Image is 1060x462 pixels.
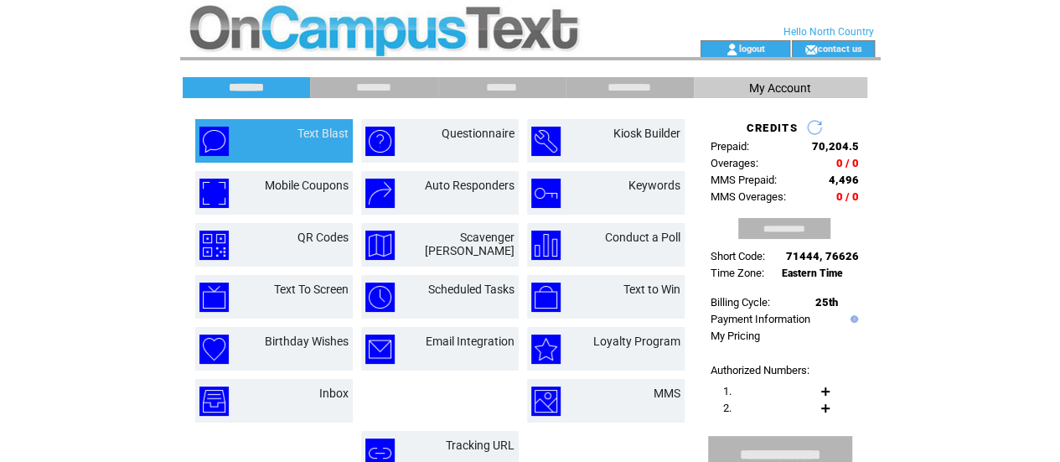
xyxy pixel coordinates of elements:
span: MMS Prepaid: [711,174,777,186]
span: 4,496 [829,174,859,186]
span: CREDITS [746,122,797,134]
a: Kiosk Builder [613,127,680,140]
a: contact us [817,43,861,54]
span: 0 / 0 [836,157,859,169]
span: Hello North Country [783,26,874,38]
span: 0 / 0 [836,190,859,203]
img: scheduled-tasks.png [365,283,395,312]
img: text-blast.png [199,127,229,156]
img: mobile-coupons.png [199,179,229,208]
span: Authorized Numbers: [711,364,809,376]
img: text-to-screen.png [199,283,229,312]
a: My Pricing [711,330,760,342]
span: 1. [723,385,732,397]
a: Text to Win [623,283,680,296]
img: loyalty-program.png [531,335,561,364]
img: contact_us_icon.gif [804,43,817,56]
img: scavenger-hunt.png [365,231,395,260]
span: 70,204.5 [812,140,859,153]
a: Loyalty Program [593,335,680,348]
img: account_icon.gif [726,43,738,56]
a: Keywords [628,179,680,192]
span: Prepaid: [711,140,749,153]
a: Birthday Wishes [265,335,349,348]
img: kiosk-builder.png [531,127,561,156]
span: Eastern Time [782,267,843,279]
a: Conduct a Poll [605,231,680,244]
a: MMS [654,387,680,400]
span: Billing Cycle: [711,296,770,309]
a: Inbox [319,387,349,400]
a: Text Blast [297,127,349,140]
a: Email Integration [426,335,514,348]
img: email-integration.png [365,335,395,364]
img: auto-responders.png [365,179,395,208]
span: Overages: [711,157,758,169]
a: QR Codes [297,231,349,244]
a: logout [738,43,764,54]
a: Scavenger [PERSON_NAME] [425,231,514,257]
img: birthday-wishes.png [199,335,229,364]
img: inbox.png [199,387,229,416]
img: qr-codes.png [199,231,229,260]
a: Scheduled Tasks [428,283,514,296]
img: keywords.png [531,179,561,208]
a: Mobile Coupons [265,179,349,192]
img: help.gif [846,315,858,323]
span: MMS Overages: [711,190,786,203]
a: Payment Information [711,313,810,325]
a: Questionnaire [442,127,514,140]
img: text-to-win.png [531,283,561,312]
a: Text To Screen [274,283,349,296]
img: conduct-a-poll.png [531,231,561,260]
span: My Account [749,81,811,95]
span: Short Code: [711,250,765,262]
img: questionnaire.png [365,127,395,156]
img: mms.png [531,387,561,416]
span: 2. [723,402,732,414]
a: Auto Responders [425,179,514,192]
a: Tracking URL [446,439,514,452]
span: 25th [815,296,838,309]
span: 71444, 76626 [786,250,859,262]
span: Time Zone: [711,267,764,279]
